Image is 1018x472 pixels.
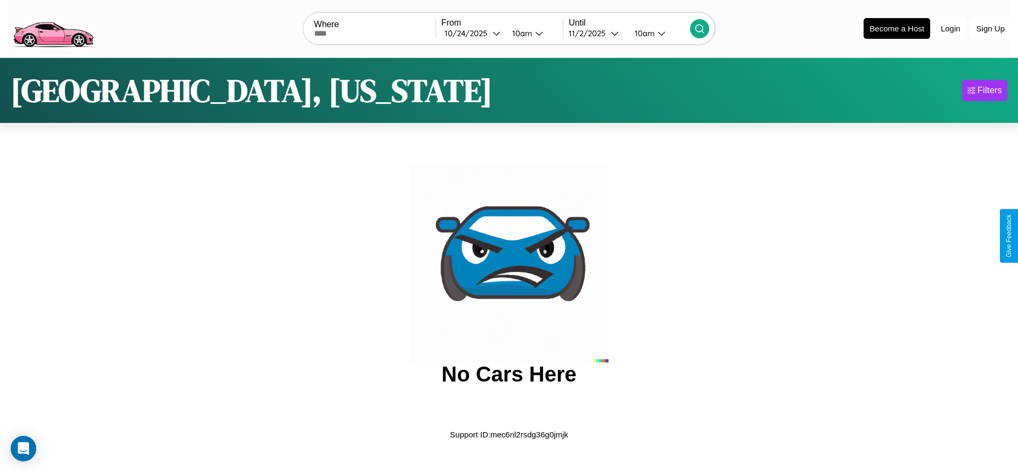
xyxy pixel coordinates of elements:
button: 10am [626,28,690,39]
button: Sign Up [971,19,1010,38]
div: Give Feedback [1005,214,1013,258]
button: Become a Host [864,18,930,39]
button: 10am [504,28,563,39]
h2: No Cars Here [441,362,576,386]
div: 10am [507,28,535,38]
div: 11 / 2 / 2025 [569,28,611,38]
button: 10/24/2025 [441,28,504,39]
button: Filters [962,80,1007,101]
div: Open Intercom Messenger [11,436,36,461]
h1: [GEOGRAPHIC_DATA], [US_STATE] [11,69,492,112]
img: car [409,163,609,362]
div: 10 / 24 / 2025 [445,28,492,38]
img: logo [8,5,98,50]
label: Where [314,20,436,29]
label: Until [569,18,690,28]
div: Filters [978,85,1002,96]
button: Login [935,19,966,38]
p: Support ID: mec6nl2rsdg36g0jmjk [450,427,568,442]
div: 10am [629,28,658,38]
label: From [441,18,563,28]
